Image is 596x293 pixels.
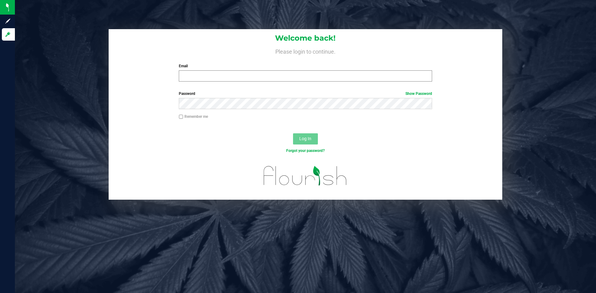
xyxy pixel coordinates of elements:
[299,136,311,141] span: Log In
[109,47,502,55] h4: Please login to continue.
[179,114,208,119] label: Remember me
[5,31,11,38] inline-svg: Log in
[179,115,183,119] input: Remember me
[293,133,318,144] button: Log In
[256,160,354,192] img: flourish_logo.svg
[405,91,432,96] a: Show Password
[5,18,11,24] inline-svg: Sign up
[109,34,502,42] h1: Welcome back!
[179,91,195,96] span: Password
[286,149,325,153] a: Forgot your password?
[179,63,432,69] label: Email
